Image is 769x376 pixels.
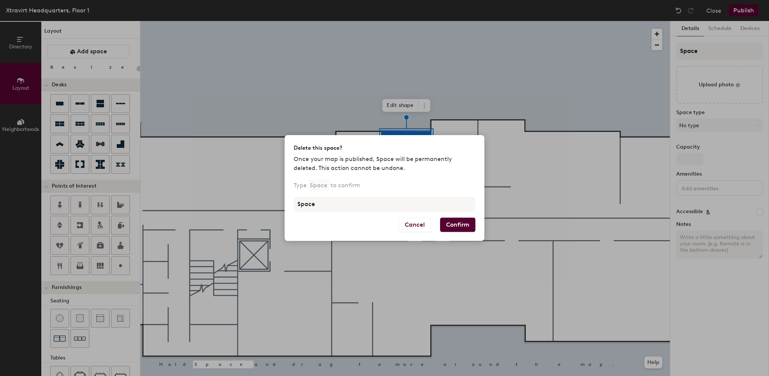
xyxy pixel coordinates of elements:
[294,155,475,173] p: Once your map is published, Space will be permanently deleted. This action cannot be undone.
[308,179,329,191] p: Space
[398,218,431,232] button: Cancel
[294,144,342,152] h2: Delete this space?
[440,218,475,232] button: Confirm
[294,179,360,191] p: Type to confirm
